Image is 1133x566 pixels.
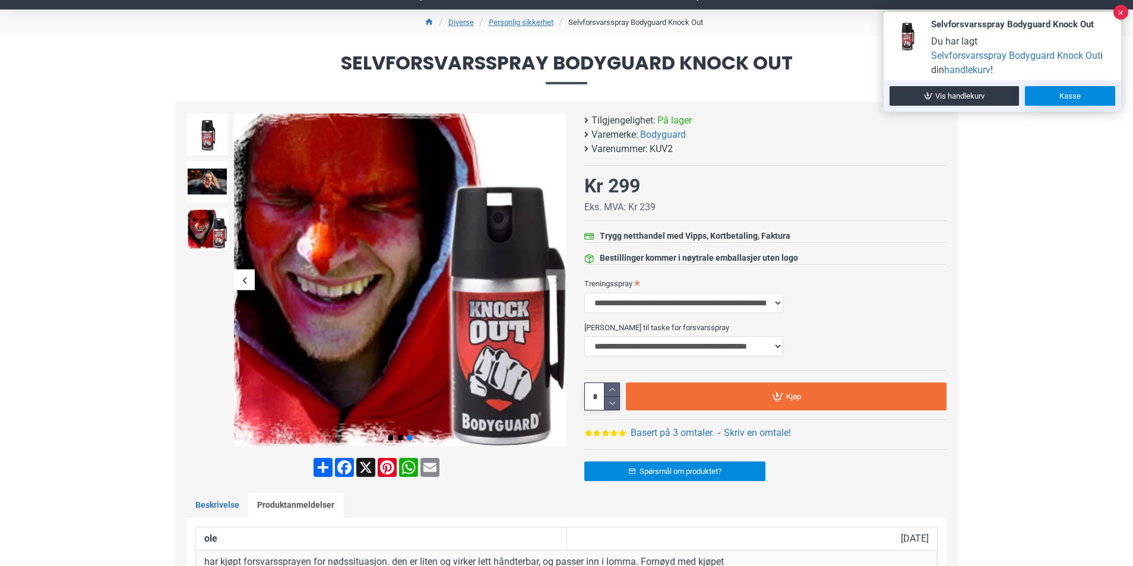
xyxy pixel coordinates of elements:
b: Tilgjengelighet: [591,113,656,128]
a: Basert på 3 omtaler. [631,426,714,440]
span: Go to slide 3 [407,435,412,440]
a: Diverse [448,17,474,29]
a: Spørsmål om produktet? [584,461,765,481]
div: Kr 299 [584,172,640,200]
span: KUV2 [650,142,673,156]
div: Selvforsvarsspray Bodyguard Knock Out [931,18,1115,31]
img: Forsvarsspray - Lovlig Pepperspray - SpyGadgets.no [186,113,228,155]
span: Go to slide 1 [388,435,393,440]
img: Forsvarsspray - Lovlig Pepperspray - SpyGadgets.no [186,208,228,250]
img: bodyguard-knock-out-forsvarsspray-60x60h.webp [890,18,925,53]
strong: ole [204,533,217,544]
a: Share [312,458,334,477]
div: Trygg netthandel med Vipps, Kortbetaling, Faktura [600,230,790,242]
div: Next slide [546,270,566,290]
a: Beskrivelse [186,493,248,518]
a: Personlig sikkerhet [489,17,553,29]
a: Pinterest [376,458,398,477]
a: Selvforsvarsspray Bodyguard Knock Out [931,49,1100,63]
a: Vis handlekurv [890,86,1019,106]
a: X [355,458,376,477]
label: [PERSON_NAME] til taske for forsvarsspray [584,318,947,337]
span: Kjøp [786,393,801,400]
a: WhatsApp [398,458,419,477]
img: Forsvarsspray - Lovlig Pepperspray - SpyGadgets.no [234,113,566,446]
a: Facebook [334,458,355,477]
label: Treningsspray [584,274,947,293]
a: handlekurv [944,63,990,77]
div: Previous slide [234,270,255,290]
b: Varemerke: [591,128,638,142]
span: Selvforsvarsspray Bodyguard Knock Out [175,53,958,84]
td: [DATE] [566,527,937,551]
a: Kasse [1025,86,1115,106]
b: - [718,427,720,438]
a: Produktanmeldelser [248,493,343,518]
a: Bodyguard [640,128,686,142]
a: Skriv en omtale! [724,426,791,440]
img: Forsvarsspray - Lovlig Pepperspray - SpyGadgets.no [186,161,228,203]
span: Go to slide 2 [398,435,403,440]
div: Bestillinger kommer i nøytrale emballasjer uten logo [600,252,798,264]
b: Varenummer: [591,142,648,156]
a: Email [419,458,441,477]
div: Du har lagt i din ! [931,34,1115,77]
span: På lager [657,113,692,128]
